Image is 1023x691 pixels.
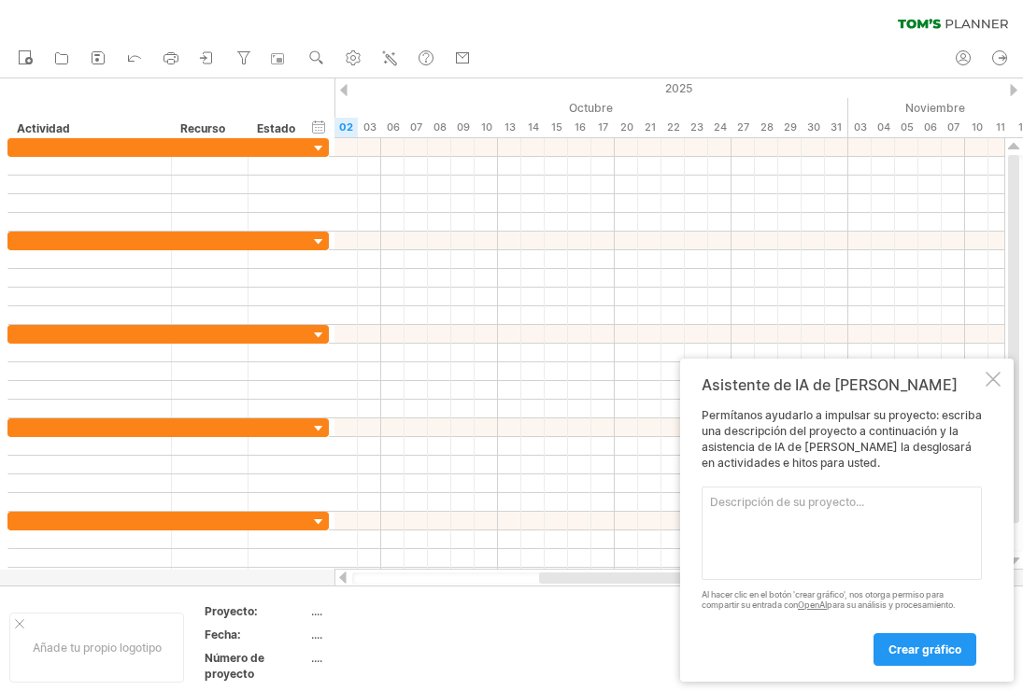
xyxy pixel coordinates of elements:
[702,590,982,611] div: Al hacer clic en el botón 'crear gráfico', nos otorga permiso para compartir su entrada con para ...
[334,118,358,137] div: Thursday, 2 October 2025
[702,375,982,394] div: Asistente de IA de [PERSON_NAME]
[708,118,732,137] div: Friday, 24 October 2025
[778,118,802,137] div: Wednesday, 29 October 2025
[825,118,848,137] div: Friday, 31 October 2025
[545,118,568,137] div: Wednesday, 15 October 2025
[615,118,638,137] div: Monday, 20 October 2025
[685,118,708,137] div: Thursday, 23 October 2025
[661,118,685,137] div: Wednesday, 22 October 2025
[311,627,468,642] div: ....
[311,98,848,118] div: October 2025
[381,118,405,137] div: Monday, 6 October 2025
[802,118,825,137] div: Thursday, 30 October 2025
[311,650,468,666] div: ....
[755,118,778,137] div: Tuesday, 28 October 2025
[180,120,237,138] div: Recurso
[33,641,162,655] font: Añade tu propio logotipo
[874,633,976,666] a: Crear gráfico
[988,118,1012,137] div: Tuesday, 11 November 2025
[798,599,827,610] a: OpenAI
[872,118,895,137] div: Tuesday, 4 November 2025
[405,118,428,137] div: Tuesday, 7 October 2025
[568,118,591,137] div: Thursday, 16 October 2025
[918,118,942,137] div: Thursday, 6 November 2025
[638,118,661,137] div: Tuesday, 21 October 2025
[732,118,755,137] div: Monday, 27 October 2025
[888,642,961,656] span: Crear gráfico
[428,118,451,137] div: Wednesday, 8 October 2025
[311,603,468,619] div: ....
[591,118,615,137] div: Friday, 17 October 2025
[521,118,545,137] div: Tuesday, 14 October 2025
[205,627,307,642] div: Fecha:
[848,118,872,137] div: Monday, 3 November 2025
[895,118,918,137] div: Wednesday, 5 November 2025
[451,118,475,137] div: Thursday, 9 October 2025
[17,120,161,138] div: Actividad
[358,118,381,137] div: Friday, 3 October 2025
[965,118,988,137] div: Monday, 10 November 2025
[205,650,307,682] div: Número de proyecto
[702,408,982,469] font: Permítanos ayudarlo a impulsar su proyecto: escriba una descripción del proyecto a continuación y...
[942,118,965,137] div: Friday, 7 November 2025
[498,118,521,137] div: Monday, 13 October 2025
[257,120,298,138] div: Estado
[475,118,498,137] div: Friday, 10 October 2025
[205,603,307,619] div: Proyecto:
